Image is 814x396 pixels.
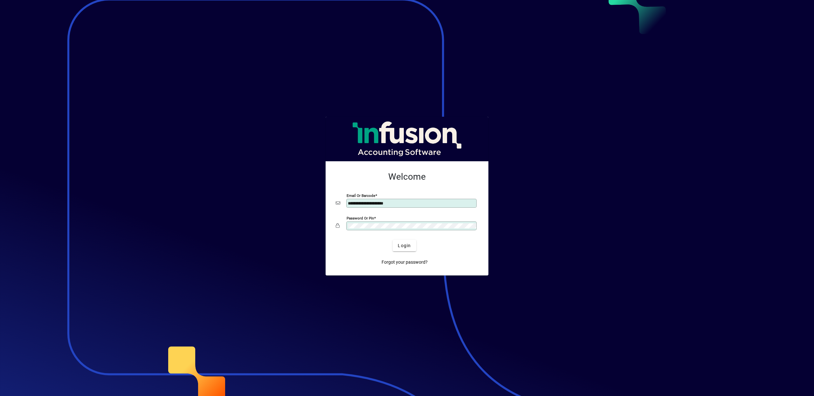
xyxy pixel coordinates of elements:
a: Forgot your password? [379,256,430,268]
h2: Welcome [336,171,478,182]
span: Login [398,242,411,249]
span: Forgot your password? [382,259,428,266]
button: Login [393,240,416,251]
mat-label: Password or Pin [347,216,374,220]
mat-label: Email or Barcode [347,193,375,198]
